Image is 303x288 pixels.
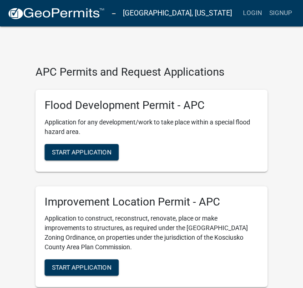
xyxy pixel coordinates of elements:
[45,118,258,137] p: Application for any development/work to take place within a special flood hazard area.
[123,5,232,21] a: [GEOGRAPHIC_DATA], [US_STATE]
[35,66,268,79] h4: APC Permits and Request Applications
[239,5,266,22] a: Login
[45,259,119,276] button: Start Application
[45,195,258,209] h5: Improvement Location Permit - APC
[52,148,111,155] span: Start Application
[266,5,296,22] a: Signup
[45,214,258,252] p: Application to construct, reconstruct, renovate, place or make improvements to structures, as req...
[52,264,111,271] span: Start Application
[45,144,119,160] button: Start Application
[112,13,116,14] img: Kosciusko County, Indiana
[45,99,258,112] h5: Flood Development Permit - APC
